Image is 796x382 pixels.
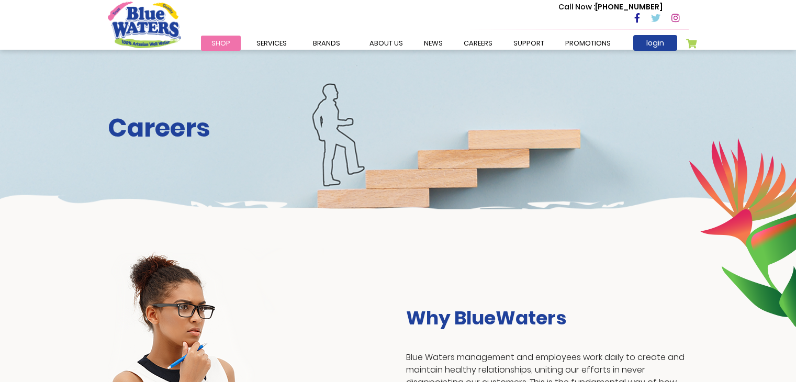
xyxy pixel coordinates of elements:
span: Brands [313,38,340,48]
a: support [503,36,555,51]
p: [PHONE_NUMBER] [558,2,663,13]
a: login [633,35,677,51]
img: career-intro-leaves.png [689,138,796,327]
a: about us [359,36,413,51]
span: Shop [211,38,230,48]
a: Promotions [555,36,621,51]
a: store logo [108,2,181,48]
a: News [413,36,453,51]
h2: Careers [108,113,689,143]
h3: Why BlueWaters [406,307,689,329]
span: Services [256,38,287,48]
span: Call Now : [558,2,595,12]
a: careers [453,36,503,51]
